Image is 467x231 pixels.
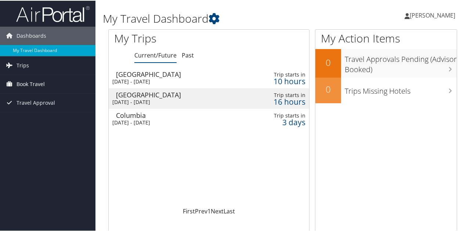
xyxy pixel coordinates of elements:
div: Trip starts in [263,71,305,77]
img: airportal-logo.png [16,5,90,22]
span: Travel Approval [17,93,55,111]
h1: My Action Items [315,30,457,45]
a: 0Trips Missing Hotels [315,77,457,103]
span: [PERSON_NAME] [410,11,455,19]
div: [GEOGRAPHIC_DATA] [116,70,240,77]
h2: 0 [315,82,341,95]
span: Dashboards [17,26,46,44]
h1: My Travel Dashboard [103,10,343,26]
div: Columbia [116,111,240,118]
a: Past [182,51,194,59]
div: [DATE] - [DATE] [112,78,236,84]
a: Last [224,206,235,215]
h1: My Trips [114,30,220,45]
a: Current/Future [134,51,177,59]
h2: 0 [315,56,341,68]
span: Book Travel [17,74,45,93]
div: [DATE] - [DATE] [112,119,236,125]
h3: Travel Approvals Pending (Advisor Booked) [345,50,457,74]
div: [DATE] - [DATE] [112,98,236,105]
div: 16 hours [263,98,305,104]
div: [GEOGRAPHIC_DATA] [116,91,240,97]
div: Trip starts in [263,112,305,118]
a: 1 [207,206,211,215]
a: Next [211,206,224,215]
a: [PERSON_NAME] [405,4,463,26]
a: First [183,206,195,215]
h3: Trips Missing Hotels [345,82,457,96]
div: 10 hours [263,77,305,84]
span: Trips [17,56,29,74]
div: Trip starts in [263,91,305,98]
a: Prev [195,206,207,215]
a: 0Travel Approvals Pending (Advisor Booked) [315,48,457,77]
div: 3 days [263,118,305,125]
